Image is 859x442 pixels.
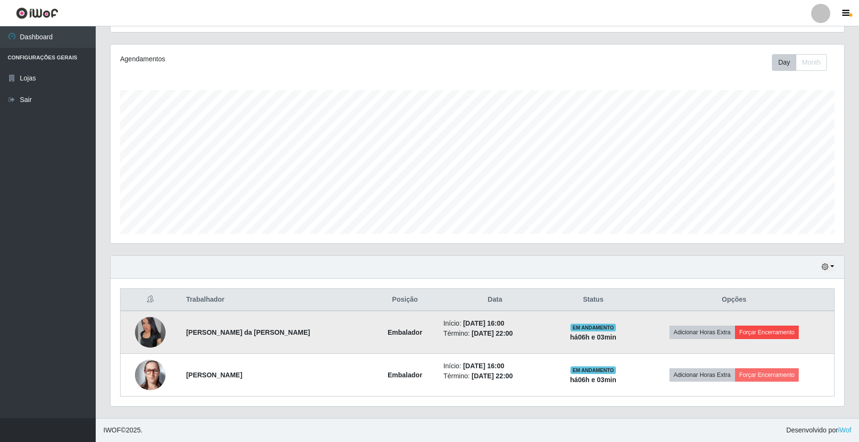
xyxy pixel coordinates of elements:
[570,366,616,374] span: EM ANDAMENTO
[570,376,616,384] strong: há 06 h e 03 min
[103,426,121,434] span: IWOF
[570,333,616,341] strong: há 06 h e 03 min
[772,54,796,71] button: Day
[103,425,143,435] span: © 2025 .
[570,324,616,331] span: EM ANDAMENTO
[634,289,835,311] th: Opções
[120,54,410,64] div: Agendamentos
[443,318,547,329] li: Início:
[443,371,547,381] li: Término:
[443,329,547,339] li: Término:
[552,289,634,311] th: Status
[735,368,799,382] button: Forçar Encerramento
[16,7,58,19] img: CoreUI Logo
[463,319,504,327] time: [DATE] 16:00
[180,289,372,311] th: Trabalhador
[135,360,166,390] img: 1750597929340.jpeg
[772,54,827,71] div: First group
[735,326,799,339] button: Forçar Encerramento
[186,329,310,336] strong: [PERSON_NAME] da [PERSON_NAME]
[472,329,513,337] time: [DATE] 22:00
[186,371,242,379] strong: [PERSON_NAME]
[772,54,835,71] div: Toolbar with button groups
[372,289,438,311] th: Posição
[472,372,513,380] time: [DATE] 22:00
[388,371,422,379] strong: Embalador
[796,54,827,71] button: Month
[669,368,735,382] button: Adicionar Horas Extra
[838,426,851,434] a: iWof
[669,326,735,339] button: Adicionar Horas Extra
[786,425,851,435] span: Desenvolvido por
[437,289,552,311] th: Data
[443,361,547,371] li: Início:
[463,362,504,370] time: [DATE] 16:00
[388,329,422,336] strong: Embalador
[135,317,166,348] img: 1750472737511.jpeg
